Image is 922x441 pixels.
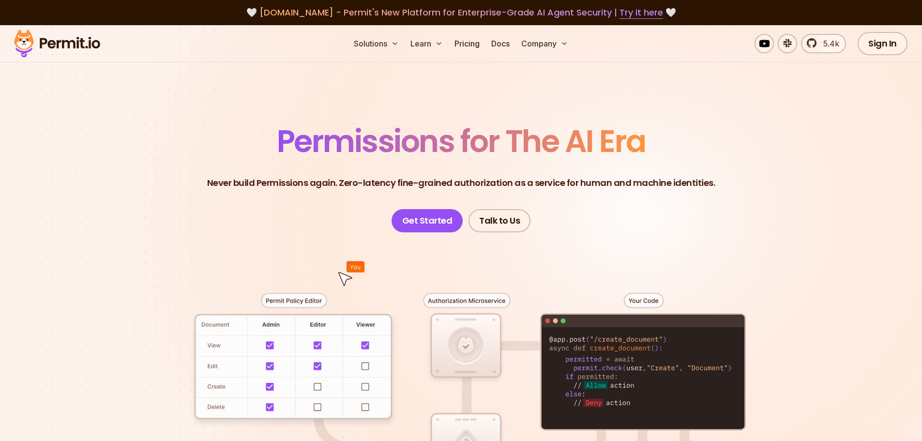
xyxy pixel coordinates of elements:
div: 🤍 🤍 [23,6,899,19]
a: 5.4k [801,34,846,53]
span: [DOMAIN_NAME] - Permit's New Platform for Enterprise-Grade AI Agent Security | [259,6,663,18]
a: Get Started [392,209,463,232]
a: Talk to Us [469,209,530,232]
button: Company [517,34,572,53]
a: Pricing [451,34,484,53]
a: Docs [487,34,514,53]
a: Sign In [858,32,907,55]
button: Solutions [350,34,403,53]
button: Learn [407,34,447,53]
a: Try it here [620,6,663,19]
span: Permissions for The AI Era [277,120,646,163]
p: Never build Permissions again. Zero-latency fine-grained authorization as a service for human and... [207,176,715,190]
img: Permit logo [10,27,105,60]
span: 5.4k [817,38,839,49]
